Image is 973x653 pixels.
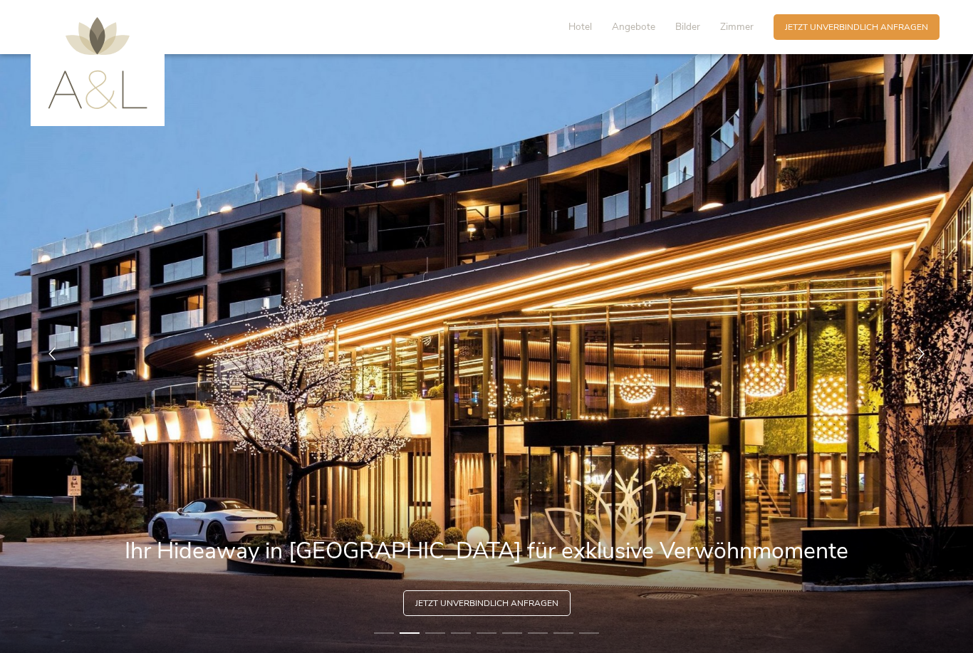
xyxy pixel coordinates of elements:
[415,597,558,610] span: Jetzt unverbindlich anfragen
[720,20,754,33] span: Zimmer
[48,17,147,109] img: AMONTI & LUNARIS Wellnessresort
[568,20,592,33] span: Hotel
[612,20,655,33] span: Angebote
[675,20,700,33] span: Bilder
[785,21,928,33] span: Jetzt unverbindlich anfragen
